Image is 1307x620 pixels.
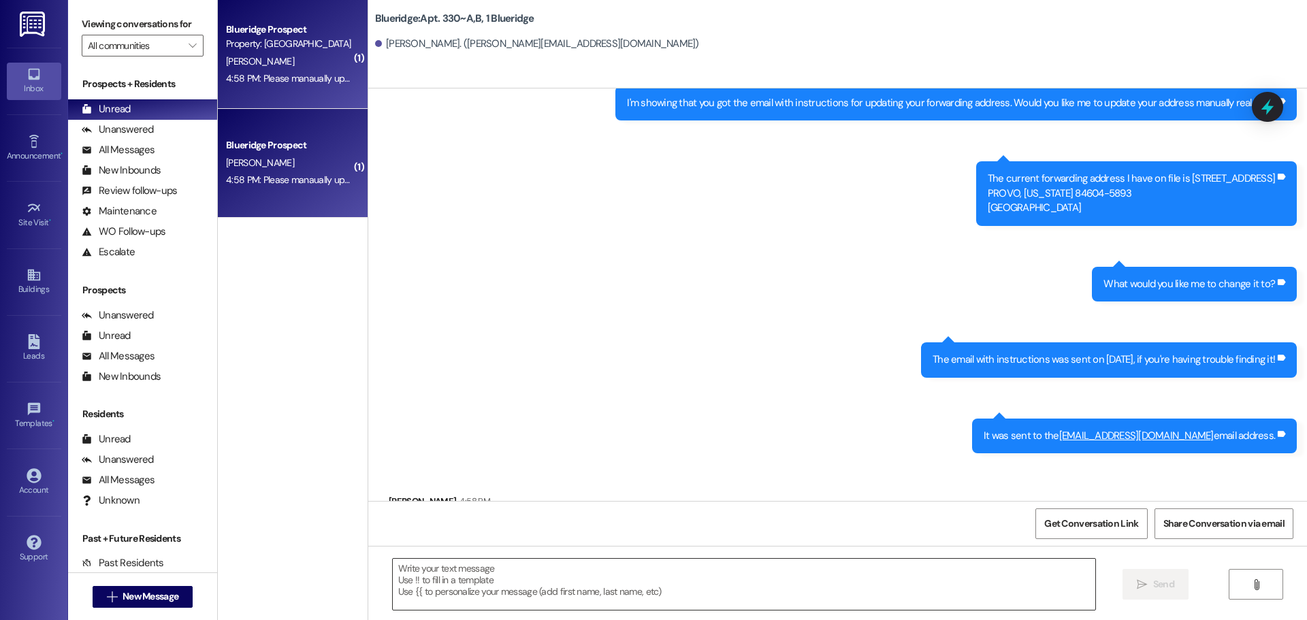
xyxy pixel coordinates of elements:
div: The email with instructions was sent on [DATE], if you're having trouble finding it! [933,353,1275,367]
b: Blueridge: Apt. 330~A,B, 1 Blueridge [375,12,534,26]
div: Prospects [68,283,217,297]
div: Blueridge Prospect [226,22,352,37]
div: Unanswered [82,123,154,137]
a: Leads [7,330,61,367]
div: All Messages [82,349,155,363]
div: All Messages [82,143,155,157]
span: Send [1153,577,1174,591]
span: • [52,417,54,426]
a: Site Visit • [7,197,61,233]
a: Account [7,464,61,501]
div: New Inbounds [82,163,161,178]
i:  [1251,579,1261,590]
a: [EMAIL_ADDRESS][DOMAIN_NAME] [1059,429,1214,442]
div: Blueridge Prospect [226,138,352,152]
div: Past + Future Residents [68,532,217,546]
div: It was sent to the email address. [984,429,1275,443]
span: • [49,216,51,225]
div: I'm showing that you got the email with instructions for updating your forwarding address. Would ... [627,96,1275,110]
label: Viewing conversations for [82,14,204,35]
div: Unread [82,432,131,446]
div: New Inbounds [82,370,161,384]
div: What would you like me to change it to? [1103,277,1275,291]
div: 4:58 PM [456,494,489,508]
a: Buildings [7,263,61,300]
button: Share Conversation via email [1155,508,1293,539]
i:  [107,591,117,602]
button: Get Conversation Link [1035,508,1147,539]
div: Property: [GEOGRAPHIC_DATA] [226,37,352,51]
div: Unanswered [82,308,154,323]
span: Get Conversation Link [1044,517,1138,531]
div: Unread [82,329,131,343]
div: Escalate [82,245,135,259]
a: Support [7,531,61,568]
i:  [1137,579,1147,590]
div: Unanswered [82,453,154,467]
div: Prospects + Residents [68,77,217,91]
span: Share Conversation via email [1163,517,1285,531]
div: [PERSON_NAME] [389,494,676,513]
img: ResiDesk Logo [20,12,48,37]
button: New Message [93,586,193,608]
button: Send [1123,569,1189,600]
div: The current forwarding address I have on file is [STREET_ADDRESS] PROVO, [US_STATE] 84604-5893 [G... [988,172,1275,215]
div: [PERSON_NAME]. ([PERSON_NAME][EMAIL_ADDRESS][DOMAIN_NAME]) [375,37,699,51]
div: 4:58 PM: Please manaually update for me. Im having trouble finding it [STREET_ADDRESS] [226,72,578,84]
div: Residents [68,407,217,421]
input: All communities [88,35,182,56]
a: Inbox [7,63,61,99]
span: [PERSON_NAME] [226,55,294,67]
a: Templates • [7,397,61,434]
div: Unknown [82,493,140,508]
div: WO Follow-ups [82,225,165,239]
span: New Message [123,589,178,604]
div: Review follow-ups [82,184,177,198]
div: All Messages [82,473,155,487]
div: Maintenance [82,204,157,218]
span: • [61,149,63,159]
div: Past Residents [82,556,164,570]
i:  [189,40,196,51]
div: 4:58 PM: Please manaually update for me. Im having trouble finding it [STREET_ADDRESS] [226,174,578,186]
span: [PERSON_NAME] [226,157,294,169]
div: Unread [82,102,131,116]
